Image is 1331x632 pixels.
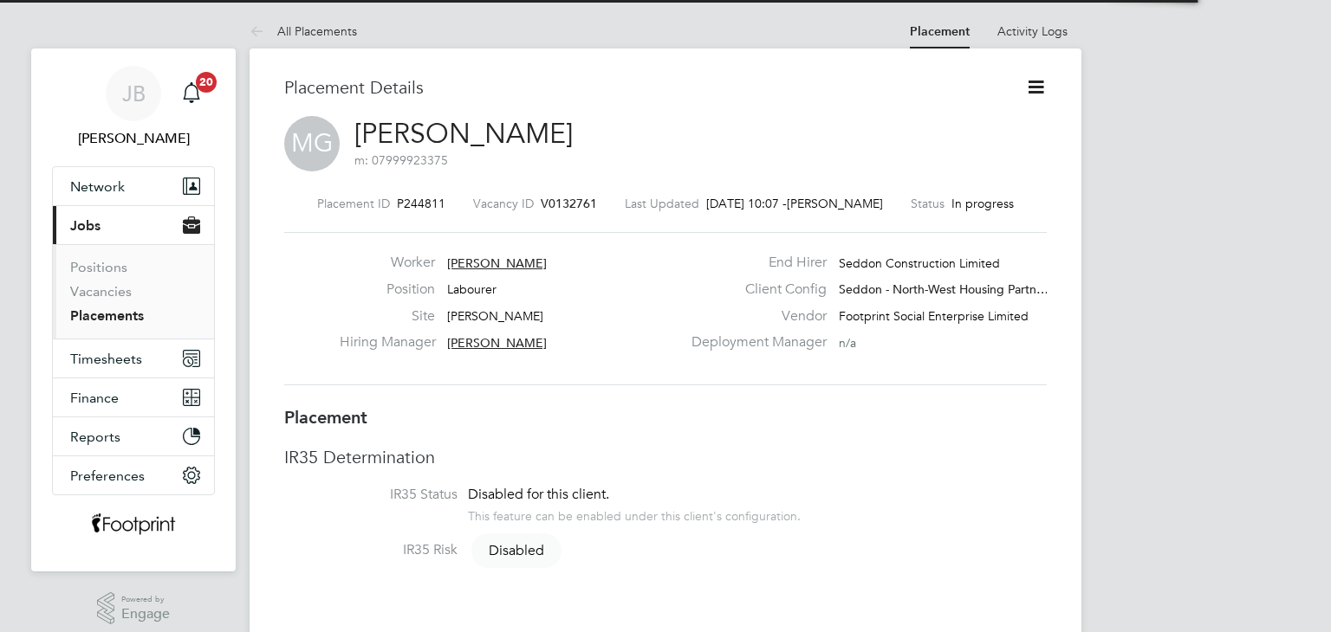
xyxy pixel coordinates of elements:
label: Client Config [681,281,827,299]
label: Position [340,281,435,299]
span: n/a [839,335,856,351]
a: 20 [174,66,209,121]
a: [PERSON_NAME] [354,117,573,151]
span: Reports [70,429,120,445]
a: Placements [70,307,144,324]
span: Seddon - North-West Housing Partn… [839,281,1049,297]
span: Disabled [471,533,562,568]
button: Jobs [53,206,214,244]
span: MG [284,116,340,171]
span: JB [122,82,146,105]
div: This feature can be enabled under this client's configuration. [468,504,801,524]
label: Deployment Manager [681,333,827,351]
span: [PERSON_NAME] [447,308,543,324]
span: V0132761 [541,196,597,211]
label: Vacancy ID [473,196,534,211]
label: Site [340,307,435,326]
span: [DATE] 10:07 - [706,196,787,211]
a: Go to home page [52,513,215,540]
a: JB[PERSON_NAME] [52,66,215,149]
span: Jobs [70,217,101,234]
label: Status [911,196,945,211]
b: Placement [284,407,367,428]
label: Last Updated [625,196,699,211]
a: Positions [70,259,127,275]
span: P244811 [397,196,445,211]
img: wearefootprint-logo-retina.png [91,513,176,540]
span: Jack Berry [52,128,215,149]
span: Preferences [70,468,145,484]
span: [PERSON_NAME] [447,335,547,351]
button: Finance [53,378,214,416]
span: Timesheets [70,351,142,367]
div: Jobs [53,244,214,339]
span: Labourer [447,281,497,297]
label: IR35 Status [284,486,458,504]
h3: Placement Details [284,76,999,99]
span: Engage [121,607,170,622]
span: [PERSON_NAME] [447,255,547,271]
a: Placement [910,24,970,39]
a: All Placements [250,23,357,39]
span: Finance [70,390,119,406]
span: m: 07999923375 [354,152,448,168]
button: Network [53,167,214,205]
label: Hiring Manager [340,333,435,351]
a: Vacancies [70,283,132,300]
button: Reports [53,417,214,455]
span: Seddon Construction Limited [839,255,1000,271]
span: In progress [951,196,1014,211]
span: Disabled for this client. [468,486,609,503]
span: Footprint Social Enterprise Limited [839,308,1029,324]
button: Timesheets [53,339,214,377]
label: IR35 Risk [284,541,458,559]
label: Placement ID [317,196,390,211]
span: 20 [196,72,217,93]
label: Vendor [681,307,827,326]
span: [PERSON_NAME] [787,196,883,211]
a: Powered byEngage [97,592,171,625]
span: Network [70,178,125,195]
a: Activity Logs [997,23,1068,39]
span: Powered by [121,592,170,607]
nav: Main navigation [31,48,236,571]
label: End Hirer [681,254,827,272]
label: Worker [340,254,435,272]
h3: IR35 Determination [284,446,1047,468]
button: Preferences [53,456,214,494]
